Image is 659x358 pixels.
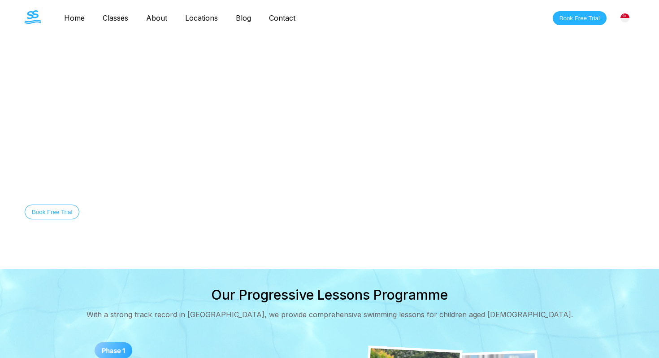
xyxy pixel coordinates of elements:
button: Book Free Trial [553,11,607,25]
a: About [137,13,176,22]
img: The Swim Starter Logo [25,10,41,24]
div: Welcome to The Swim Starter [25,126,497,132]
button: Discover Our Story [88,205,153,219]
img: Singapore [620,13,629,22]
a: Classes [94,13,137,22]
div: Equip your child with essential swimming skills for lifelong safety and confidence in water. [25,183,497,190]
a: Locations [176,13,227,22]
div: [GEOGRAPHIC_DATA] [616,9,634,27]
h2: Our Progressive Lessons Programme [211,287,448,303]
a: Blog [227,13,260,22]
h1: Swimming Lessons in [GEOGRAPHIC_DATA] [25,146,497,169]
a: Contact [260,13,304,22]
div: With a strong track record in [GEOGRAPHIC_DATA], we provide comprehensive swimming lessons for ch... [87,310,573,319]
button: Book Free Trial [25,205,79,219]
a: Home [55,13,94,22]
